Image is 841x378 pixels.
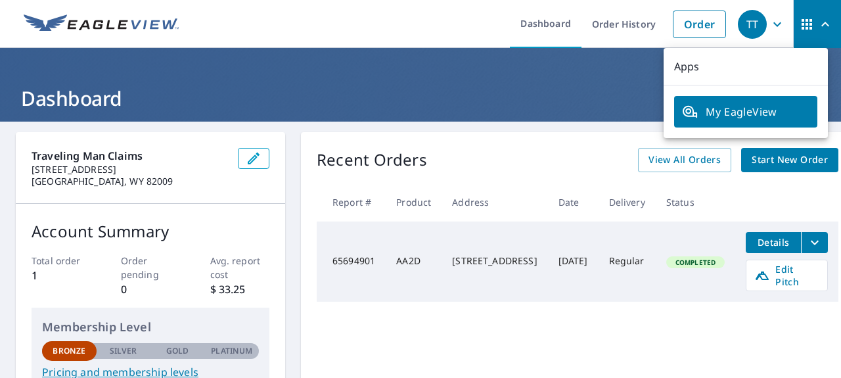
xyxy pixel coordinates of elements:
[682,104,809,120] span: My EagleView
[210,281,270,297] p: $ 33.25
[16,85,825,112] h1: Dashboard
[801,232,828,253] button: filesDropdownBtn-65694901
[548,183,599,222] th: Date
[754,236,793,248] span: Details
[746,232,801,253] button: detailsBtn-65694901
[741,148,838,172] a: Start New Order
[752,152,828,168] span: Start New Order
[548,222,599,302] td: [DATE]
[32,268,91,283] p: 1
[664,48,828,85] p: Apps
[121,281,181,297] p: 0
[599,222,656,302] td: Regular
[32,176,227,187] p: [GEOGRAPHIC_DATA], WY 82009
[386,183,442,222] th: Product
[317,183,386,222] th: Report #
[210,254,270,281] p: Avg. report cost
[32,148,227,164] p: Traveling Man Claims
[32,220,269,243] p: Account Summary
[110,345,137,357] p: Silver
[121,254,181,281] p: Order pending
[674,96,817,128] a: My EagleView
[648,152,721,168] span: View All Orders
[24,14,179,34] img: EV Logo
[442,183,547,222] th: Address
[32,164,227,176] p: [STREET_ADDRESS]
[668,258,723,267] span: Completed
[599,183,656,222] th: Delivery
[754,263,819,288] span: Edit Pitch
[211,345,252,357] p: Platinum
[386,222,442,302] td: AA2D
[53,345,85,357] p: Bronze
[166,345,189,357] p: Gold
[656,183,735,222] th: Status
[738,10,767,39] div: TT
[42,318,259,336] p: Membership Level
[638,148,731,172] a: View All Orders
[673,11,726,38] a: Order
[452,254,537,268] div: [STREET_ADDRESS]
[317,222,386,302] td: 65694901
[746,260,828,291] a: Edit Pitch
[32,254,91,268] p: Total order
[317,148,427,172] p: Recent Orders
